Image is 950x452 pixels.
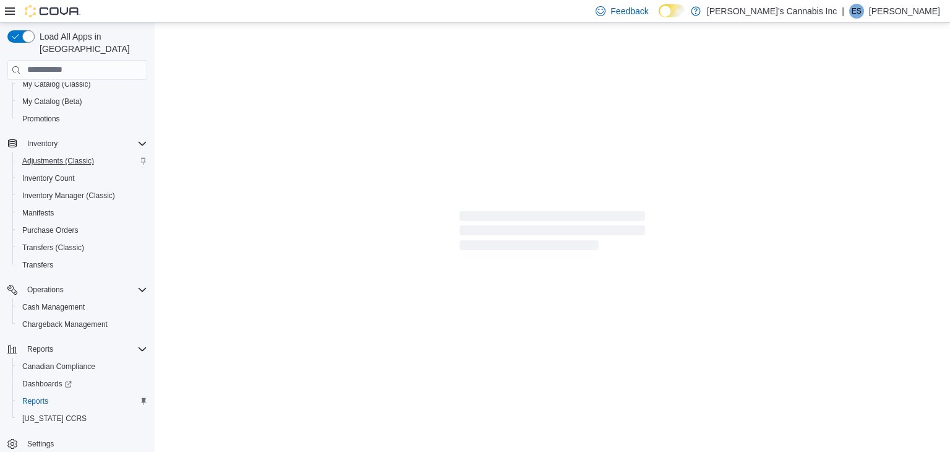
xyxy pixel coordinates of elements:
span: Transfers [22,260,53,270]
img: Cova [25,5,80,17]
span: Reports [22,342,147,357]
span: Settings [27,439,54,449]
span: Purchase Orders [22,225,79,235]
a: Transfers [17,258,58,272]
button: Operations [22,282,69,297]
span: My Catalog (Beta) [22,97,82,106]
span: Operations [22,282,147,297]
button: My Catalog (Classic) [12,76,152,93]
button: Reports [12,393,152,410]
button: Canadian Compliance [12,358,152,375]
button: Reports [22,342,58,357]
span: Reports [22,396,48,406]
span: Chargeback Management [22,319,108,329]
span: Settings [22,436,147,451]
input: Dark Mode [659,4,685,17]
a: Promotions [17,111,65,126]
div: Erica Smith [849,4,864,19]
a: Canadian Compliance [17,359,100,374]
span: Transfers (Classic) [17,240,147,255]
span: Inventory [22,136,147,151]
span: Adjustments (Classic) [22,156,94,166]
span: Washington CCRS [17,411,147,426]
a: Inventory Manager (Classic) [17,188,120,203]
span: ES [852,4,862,19]
span: Operations [27,285,64,295]
a: Adjustments (Classic) [17,154,99,168]
button: Reports [2,341,152,358]
button: Cash Management [12,298,152,316]
a: Inventory Count [17,171,80,186]
span: Dashboards [17,376,147,391]
span: Dashboards [22,379,72,389]
a: Manifests [17,206,59,220]
span: Purchase Orders [17,223,147,238]
button: Transfers (Classic) [12,239,152,256]
button: Operations [2,281,152,298]
span: My Catalog (Classic) [17,77,147,92]
span: Chargeback Management [17,317,147,332]
button: [US_STATE] CCRS [12,410,152,427]
a: Transfers (Classic) [17,240,89,255]
span: Inventory Count [17,171,147,186]
a: Reports [17,394,53,409]
p: | [842,4,844,19]
span: Loading [460,214,645,253]
a: Dashboards [17,376,77,391]
a: My Catalog (Classic) [17,77,96,92]
span: Inventory Manager (Classic) [22,191,115,201]
a: Settings [22,437,59,451]
button: Purchase Orders [12,222,152,239]
a: Chargeback Management [17,317,113,332]
button: Inventory Manager (Classic) [12,187,152,204]
p: [PERSON_NAME] [869,4,940,19]
button: Inventory [22,136,62,151]
span: Dark Mode [659,17,659,18]
span: My Catalog (Beta) [17,94,147,109]
span: Cash Management [17,300,147,315]
span: Inventory Manager (Classic) [17,188,147,203]
button: Transfers [12,256,152,274]
a: My Catalog (Beta) [17,94,87,109]
span: Cash Management [22,302,85,312]
span: Manifests [22,208,54,218]
span: Adjustments (Classic) [17,154,147,168]
span: [US_STATE] CCRS [22,414,87,424]
span: Reports [27,344,53,354]
span: Transfers [17,258,147,272]
span: Reports [17,394,147,409]
span: Feedback [610,5,648,17]
span: Load All Apps in [GEOGRAPHIC_DATA] [35,30,147,55]
button: Inventory [2,135,152,152]
span: Inventory [27,139,58,149]
button: My Catalog (Beta) [12,93,152,110]
a: [US_STATE] CCRS [17,411,92,426]
button: Chargeback Management [12,316,152,333]
span: Promotions [17,111,147,126]
span: Canadian Compliance [17,359,147,374]
a: Dashboards [12,375,152,393]
span: Transfers (Classic) [22,243,84,253]
span: Manifests [17,206,147,220]
span: Canadian Compliance [22,362,95,372]
button: Manifests [12,204,152,222]
button: Adjustments (Classic) [12,152,152,170]
span: Promotions [22,114,60,124]
p: [PERSON_NAME]'s Cannabis Inc [707,4,837,19]
a: Purchase Orders [17,223,83,238]
span: My Catalog (Classic) [22,79,91,89]
a: Cash Management [17,300,90,315]
button: Promotions [12,110,152,128]
button: Inventory Count [12,170,152,187]
span: Inventory Count [22,173,75,183]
